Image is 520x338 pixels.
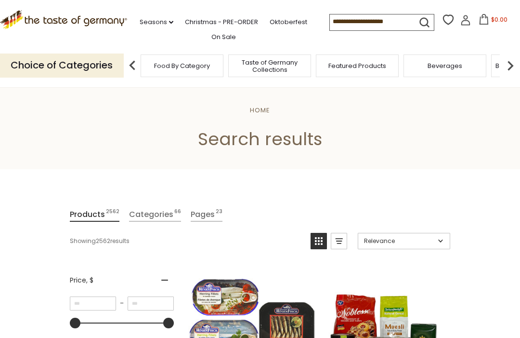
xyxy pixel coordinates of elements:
a: Taste of Germany Collections [231,59,308,73]
a: View grid mode [311,233,327,249]
span: Price [70,275,93,285]
a: Home [250,106,270,115]
a: Christmas - PRE-ORDER [185,17,258,27]
a: Beverages [428,62,462,69]
span: 66 [174,208,181,221]
a: View Pages Tab [191,208,222,222]
img: previous arrow [123,56,142,75]
span: – [116,299,128,308]
div: Showing results [70,233,303,249]
h1: Search results [30,128,490,150]
b: 2562 [96,237,110,245]
input: Maximum value [128,297,174,311]
a: Food By Category [154,62,210,69]
a: On Sale [211,32,236,42]
span: 2562 [106,208,119,221]
img: next arrow [501,56,520,75]
span: $0.00 [491,15,507,24]
a: View Products Tab [70,208,119,222]
button: $0.00 [473,14,514,28]
a: View list mode [331,233,347,249]
span: 23 [216,208,222,221]
a: Oktoberfest [270,17,307,27]
span: , $ [86,275,93,285]
a: Seasons [140,17,173,27]
a: Sort options [358,233,450,249]
input: Minimum value [70,297,116,311]
a: View Categories Tab [129,208,181,222]
a: Featured Products [328,62,386,69]
span: Relevance [364,237,435,245]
